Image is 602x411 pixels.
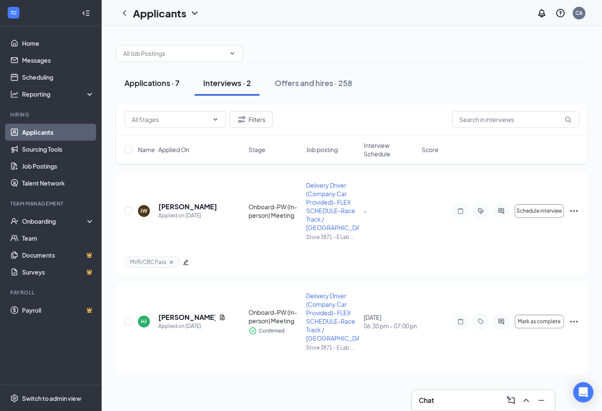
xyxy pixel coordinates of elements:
div: CA [576,9,583,17]
svg: WorkstreamLogo [9,8,18,17]
a: Team [22,230,94,247]
div: Onboarding [22,217,87,225]
a: DocumentsCrown [22,247,94,264]
p: Store 3871 - E Lab ... [306,344,359,351]
svg: Document [219,314,226,321]
div: Applied on [DATE] [158,211,217,220]
div: Interviews · 2 [203,78,251,88]
svg: ChevronDown [212,116,219,123]
svg: Analysis [10,90,19,98]
svg: Notifications [537,8,547,18]
svg: Minimize [536,395,547,405]
svg: CheckmarkCircle [249,327,257,335]
input: All Stages [132,115,209,124]
input: All Job Postings [123,49,226,58]
a: SurveysCrown [22,264,94,280]
span: edit [183,259,189,265]
svg: Note [456,318,466,325]
svg: ActiveChat [496,208,506,214]
h5: [PERSON_NAME] [158,202,217,211]
h5: [PERSON_NAME] [158,313,215,322]
button: ChevronUp [519,394,533,407]
svg: Settings [10,394,19,403]
a: Home [22,35,94,52]
button: Filter Filters [229,111,273,128]
span: - [364,207,367,215]
a: PayrollCrown [22,302,94,319]
div: Team Management [10,200,93,207]
svg: MagnifyingGlass [565,116,572,123]
h3: Chat [419,396,434,405]
span: Confirmed [259,327,284,335]
span: Job posting [306,145,338,154]
svg: ComposeMessage [506,395,516,405]
div: Applications · 7 [124,78,179,88]
span: 06:30 pm - 07:00 pm [364,322,417,330]
button: Schedule interview [515,204,564,218]
button: ComposeMessage [504,394,518,407]
div: Reporting [22,90,95,98]
button: Minimize [535,394,548,407]
div: Open Intercom Messenger [573,382,594,403]
svg: Collapse [82,9,90,17]
svg: ChevronUp [521,395,531,405]
div: Switch to admin view [22,394,81,403]
svg: ActiveTag [476,208,486,214]
input: Search in interviews [452,111,579,128]
div: HJ [141,318,147,325]
a: Messages [22,52,94,69]
svg: Ellipses [569,206,579,216]
svg: QuestionInfo [555,8,566,18]
a: Talent Network [22,175,94,192]
div: Onboard-PW (In-person) Meeting [249,308,301,325]
div: Offers and hires · 258 [275,78,352,88]
div: Payroll [10,289,93,296]
h1: Applicants [133,6,186,20]
span: MVR/CBC Pass [130,258,166,266]
p: Store 3871 - E Lab ... [306,233,359,241]
button: Mark as complete [515,315,564,328]
svg: ChevronDown [229,50,236,57]
svg: ActiveChat [496,318,506,325]
span: Stage [249,145,265,154]
svg: ChevronLeft [119,8,130,18]
a: Job Postings [22,158,94,175]
span: Name · Applied On [138,145,189,154]
svg: Note [456,208,466,214]
div: Hiring [10,111,93,118]
a: Sourcing Tools [22,141,94,158]
span: Mark as complete [518,319,561,325]
span: Delivery Driver (Company Car Provided)- FLEX SCHEDULE-Race Track / [GEOGRAPHIC_DATA] [306,181,368,231]
svg: Filter [237,114,247,125]
a: Scheduling [22,69,94,86]
svg: UserCheck [10,217,19,225]
span: Schedule interview [516,208,562,214]
div: Applied on [DATE] [158,322,226,330]
svg: Ellipses [569,317,579,327]
svg: Cross [168,259,175,266]
a: Applicants [22,124,94,141]
span: Score [422,145,439,154]
div: [DATE] [364,313,417,330]
span: Delivery Driver (Company Car Provided)- FLEX SCHEDULE-Race Track / [GEOGRAPHIC_DATA] [306,292,368,342]
svg: Tag [476,318,486,325]
svg: ChevronDown [190,8,200,18]
div: JW [141,207,148,214]
span: Interview Schedule [364,141,417,158]
div: Onboard-PW (In-person) Meeting [249,203,301,219]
